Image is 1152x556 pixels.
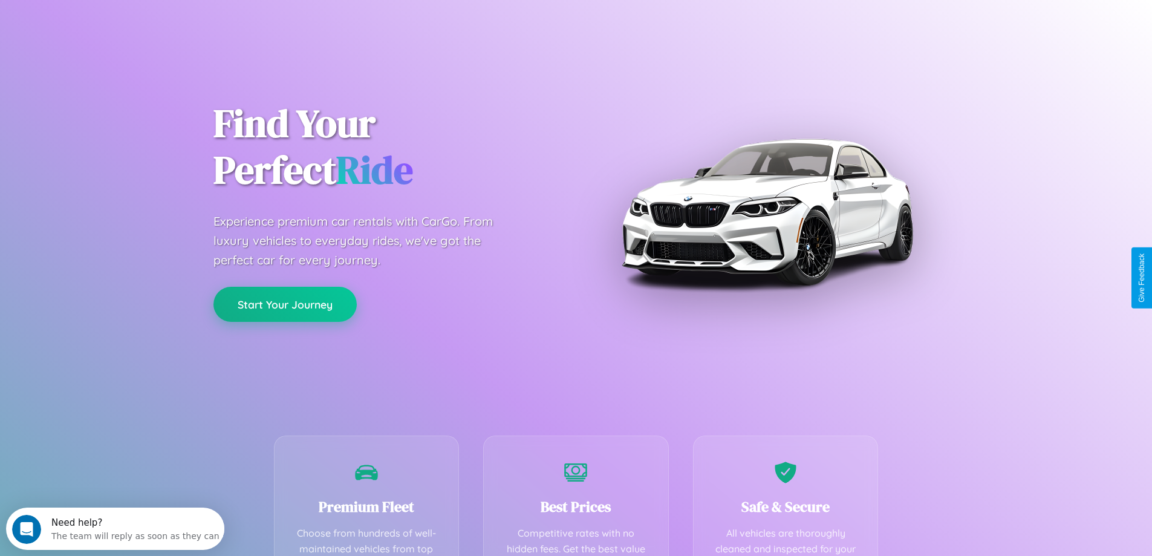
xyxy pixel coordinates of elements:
div: The team will reply as soon as they can [45,20,213,33]
h3: Premium Fleet [293,497,441,517]
h1: Find Your Perfect [213,100,558,194]
div: Open Intercom Messenger [5,5,225,38]
div: Need help? [45,10,213,20]
iframe: Intercom live chat [12,515,41,544]
img: Premium BMW car rental vehicle [616,61,918,363]
span: Ride [336,143,413,196]
h3: Best Prices [502,497,650,517]
h3: Safe & Secure [712,497,860,517]
div: Give Feedback [1137,253,1146,303]
button: Start Your Journey [213,287,357,322]
iframe: Intercom live chat discovery launcher [6,508,224,550]
p: Experience premium car rentals with CarGo. From luxury vehicles to everyday rides, we've got the ... [213,212,516,270]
